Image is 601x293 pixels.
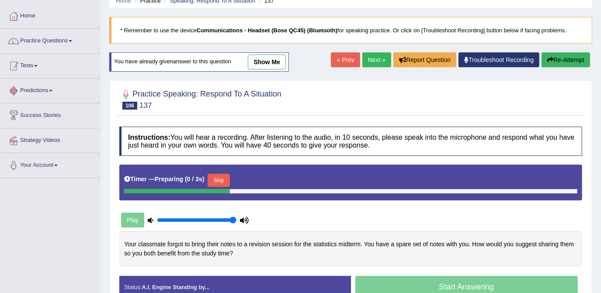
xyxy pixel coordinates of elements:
[331,52,360,67] a: « Prev
[208,174,229,187] button: Skip
[185,176,187,183] b: (
[459,52,539,67] a: Troubleshoot Recording
[139,101,152,110] small: 137
[155,176,183,183] b: Preparing
[109,17,592,44] blockquote: * Remember to use the device for speaking practice. Or click on [Troubleshoot Recording] button b...
[362,52,391,67] a: Next »
[0,128,100,150] a: Strategy Videos
[197,27,337,34] b: Communications - Headset (Bose QC45) (Bluetooth)
[202,176,205,183] b: )
[128,134,170,141] b: Instructions:
[142,284,209,290] strong: A.I. Engine Standing by...
[248,55,286,69] a: show me
[0,29,100,51] a: Practice Questions
[187,176,202,183] b: 0 / 3s
[542,52,590,67] button: Re-Attempt
[0,103,100,125] a: Success Stories
[119,127,582,156] h4: You will hear a recording. After listening to the audio, in 10 seconds, please speak into the mic...
[0,153,100,175] a: Your Account
[122,102,137,110] span: 106
[124,176,204,183] h5: Timer —
[0,54,100,76] a: Tests
[109,52,289,72] div: You have already given answer to this question
[0,4,100,26] a: Home
[119,88,281,110] h2: Practice Speaking: Respond To A Situation
[119,231,582,266] div: Your classmate forgot to bring their notes to a revision session for the statistics midterm. You ...
[0,79,100,100] a: Predictions
[393,52,456,67] button: Report Question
